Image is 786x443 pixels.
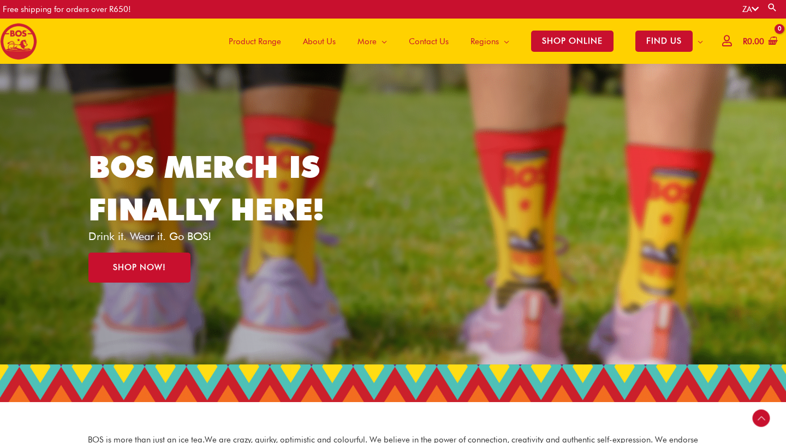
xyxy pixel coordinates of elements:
[347,19,398,64] a: More
[635,31,693,52] span: FIND US
[460,19,520,64] a: Regions
[742,4,759,14] a: ZA
[210,19,714,64] nav: Site Navigation
[292,19,347,64] a: About Us
[471,25,499,58] span: Regions
[520,19,624,64] a: SHOP ONLINE
[303,25,336,58] span: About Us
[767,2,778,13] a: Search button
[113,264,166,272] span: SHOP NOW!
[88,253,190,283] a: SHOP NOW!
[358,25,377,58] span: More
[218,19,292,64] a: Product Range
[743,37,747,46] span: R
[741,29,778,54] a: View Shopping Cart, empty
[743,37,764,46] bdi: 0.00
[398,19,460,64] a: Contact Us
[229,25,281,58] span: Product Range
[409,25,449,58] span: Contact Us
[88,148,324,228] a: BOS MERCH IS FINALLY HERE!
[531,31,614,52] span: SHOP ONLINE
[88,231,341,242] p: Drink it. Wear it. Go BOS!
